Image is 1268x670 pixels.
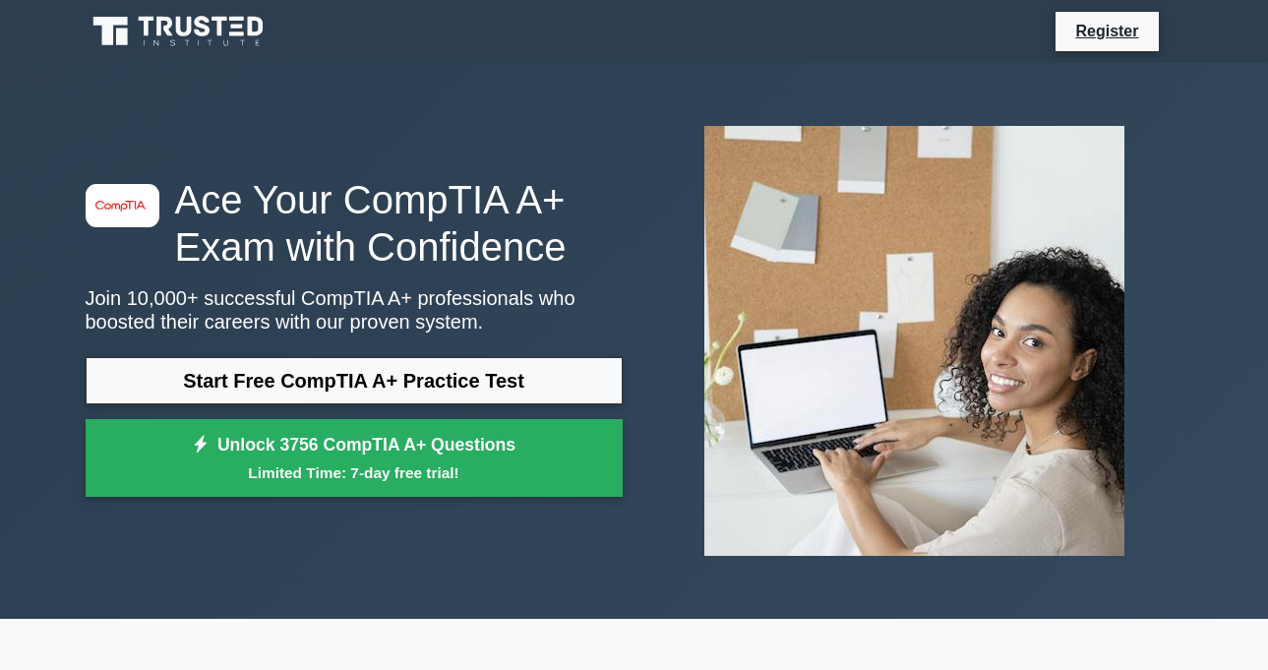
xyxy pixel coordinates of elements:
a: Start Free CompTIA A+ Practice Test [86,357,623,404]
p: Join 10,000+ successful CompTIA A+ professionals who boosted their careers with our proven system. [86,286,623,334]
small: Limited Time: 7-day free trial! [110,461,598,484]
h1: Ace Your CompTIA A+ Exam with Confidence [86,176,623,271]
a: Unlock 3756 CompTIA A+ QuestionsLimited Time: 7-day free trial! [86,419,623,498]
a: Register [1063,19,1150,43]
